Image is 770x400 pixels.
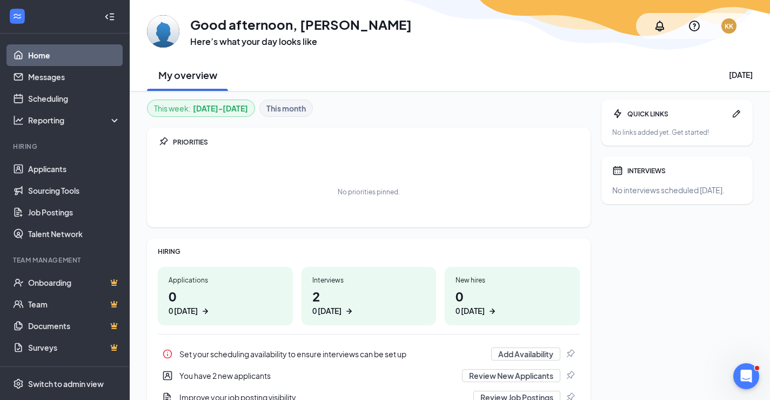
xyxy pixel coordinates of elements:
div: 0 [DATE] [169,305,198,317]
a: OnboardingCrown [28,272,120,293]
img: KATHARINE KERRIGAN [147,15,179,48]
div: Team Management [13,255,118,265]
div: You have 2 new applicants [158,365,580,386]
svg: Notifications [653,19,666,32]
div: KK [725,22,733,31]
svg: Settings [13,378,24,389]
a: InfoSet your scheduling availability to ensure interviews can be set upAdd AvailabilityPin [158,343,580,365]
svg: ArrowRight [200,306,211,317]
svg: Pin [565,349,575,359]
h1: 2 [312,287,426,317]
a: Interviews20 [DATE]ArrowRight [302,267,437,325]
div: Applications [169,276,282,285]
div: 0 [DATE] [456,305,485,317]
h2: My overview [158,68,217,82]
h3: Here’s what your day looks like [190,36,412,48]
svg: ArrowRight [487,306,498,317]
svg: Pen [731,108,742,119]
a: Home [28,44,120,66]
a: Sourcing Tools [28,180,120,201]
b: [DATE] - [DATE] [193,102,248,114]
svg: Collapse [104,11,115,22]
div: Hiring [13,142,118,151]
h1: 0 [169,287,282,317]
div: This week : [154,102,248,114]
div: No interviews scheduled [DATE]. [612,185,742,195]
div: No links added yet. Get started! [612,128,742,137]
b: This month [266,102,306,114]
svg: Bolt [612,108,623,119]
div: No priorities pinned. [338,187,400,196]
div: Set your scheduling availability to ensure interviews can be set up [158,343,580,365]
a: New hires00 [DATE]ArrowRight [445,267,580,325]
a: Messages [28,66,120,88]
svg: Info [162,349,173,359]
svg: ArrowRight [344,306,354,317]
div: INTERVIEWS [627,166,742,175]
svg: Analysis [13,115,24,126]
div: PRIORITIES [173,137,580,147]
svg: UserEntity [162,370,173,381]
a: DocumentsCrown [28,315,120,337]
div: [DATE] [729,69,753,80]
a: Scheduling [28,88,120,109]
div: You have 2 new applicants [179,370,456,381]
div: Interviews [312,276,426,285]
h1: 0 [456,287,569,317]
h1: Good afternoon, [PERSON_NAME] [190,15,412,34]
a: SurveysCrown [28,337,120,358]
a: UserEntityYou have 2 new applicantsReview New ApplicantsPin [158,365,580,386]
a: Job Postings [28,201,120,223]
svg: Pin [158,136,169,147]
div: New hires [456,276,569,285]
a: Applicants [28,158,120,180]
a: Applications00 [DATE]ArrowRight [158,267,293,325]
svg: Pin [565,370,575,381]
div: Set your scheduling availability to ensure interviews can be set up [179,349,485,359]
svg: Calendar [612,165,623,176]
a: Talent Network [28,223,120,245]
div: 0 [DATE] [312,305,342,317]
div: HIRING [158,247,580,256]
div: Switch to admin view [28,378,104,389]
button: Review New Applicants [462,369,560,382]
button: Add Availability [491,347,560,360]
svg: WorkstreamLogo [12,11,23,22]
a: TeamCrown [28,293,120,315]
div: Reporting [28,115,121,126]
iframe: Intercom live chat [733,363,759,389]
svg: QuestionInfo [688,19,701,32]
div: QUICK LINKS [627,109,727,119]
